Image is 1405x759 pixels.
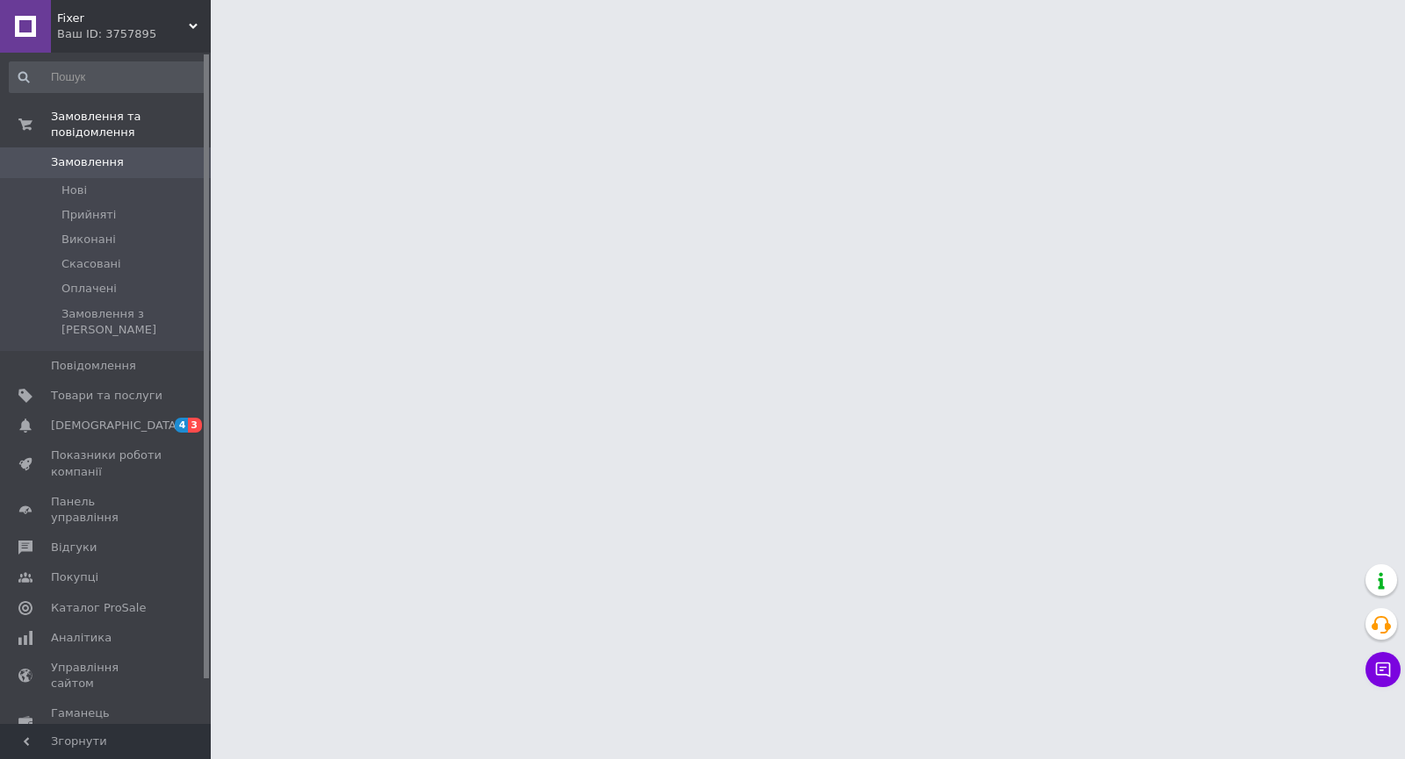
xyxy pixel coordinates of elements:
span: [DEMOGRAPHIC_DATA] [51,418,181,433]
span: Замовлення [51,154,124,170]
span: Замовлення та повідомлення [51,109,211,140]
span: Відгуки [51,540,97,555]
span: Аналітика [51,630,112,646]
span: Товари та послуги [51,388,162,404]
span: Гаманець компанії [51,705,162,737]
span: Повідомлення [51,358,136,374]
span: Покупці [51,569,98,585]
input: Пошук [9,61,207,93]
button: Чат з покупцем [1365,652,1401,687]
span: Виконані [61,232,116,247]
span: Панель управління [51,494,162,526]
div: Ваш ID: 3757895 [57,26,211,42]
span: Каталог ProSale [51,600,146,616]
span: Управління сайтом [51,660,162,691]
span: 3 [188,418,202,433]
span: Замовлення з [PERSON_NAME] [61,306,205,338]
span: Показники роботи компанії [51,448,162,479]
span: Fixer [57,11,189,26]
span: Нові [61,183,87,198]
span: Прийняті [61,207,116,223]
span: 4 [175,418,189,433]
span: Оплачені [61,281,117,297]
span: Скасовані [61,256,121,272]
